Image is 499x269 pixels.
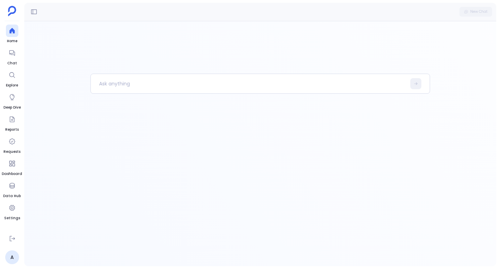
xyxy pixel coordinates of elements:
[2,157,22,177] a: Dashboard
[3,149,20,155] span: Requests
[5,250,19,264] a: A
[3,179,21,199] a: Data Hub
[4,202,20,221] a: Settings
[4,215,20,221] span: Settings
[6,83,18,88] span: Explore
[6,69,18,88] a: Explore
[6,47,18,66] a: Chat
[3,91,21,110] a: Deep Dive
[6,61,18,66] span: Chat
[8,6,16,16] img: petavue logo
[5,127,19,132] span: Reports
[5,113,19,132] a: Reports
[6,38,18,44] span: Home
[3,193,21,199] span: Data Hub
[3,135,20,155] a: Requests
[3,105,21,110] span: Deep Dive
[6,25,18,44] a: Home
[2,171,22,177] span: Dashboard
